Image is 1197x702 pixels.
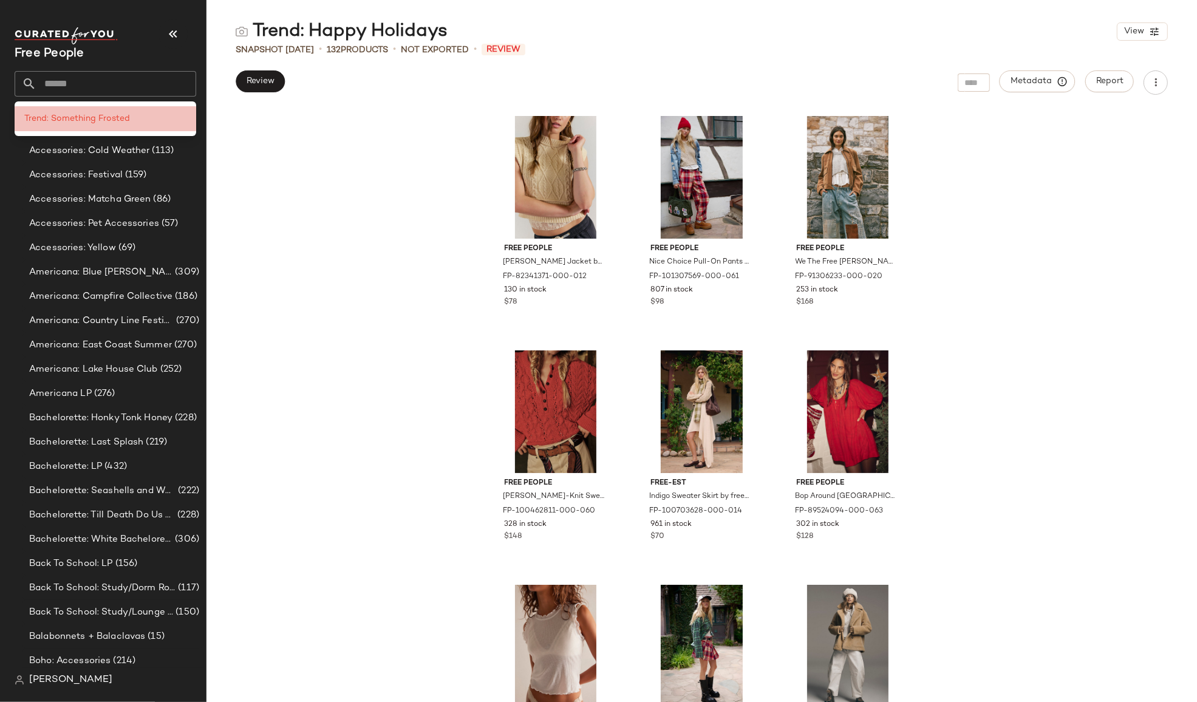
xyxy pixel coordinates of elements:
[797,531,814,542] span: $128
[1096,77,1124,86] span: Report
[29,290,172,304] span: Americana: Campfire Collective
[144,435,168,449] span: (219)
[796,506,884,517] span: FP-89524094-000-063
[29,581,176,595] span: Back To School: Study/Dorm Room Essentials
[649,506,742,517] span: FP-100703628-000-014
[503,257,606,268] span: [PERSON_NAME] Jacket by Free People in White, Size: S
[176,484,199,498] span: (222)
[29,217,159,231] span: Accessories: Pet Accessories
[796,257,898,268] span: We The Free [PERSON_NAME] Vegan Suede Jacket by Free People in Brown, Size: S
[649,491,752,502] span: Indigo Sweater Skirt by free-est at Free People in Tan, Size: XL
[29,411,172,425] span: Bachelorette: Honky Tonk Honey
[796,491,898,502] span: Bop Around [GEOGRAPHIC_DATA] by Free People in Red, Size: S
[29,435,144,449] span: Bachelorette: Last Splash
[29,338,172,352] span: Americana: East Coast Summer
[505,478,607,489] span: Free People
[176,581,199,595] span: (117)
[650,478,753,489] span: free-est
[505,244,607,254] span: Free People
[172,533,199,547] span: (306)
[159,217,179,231] span: (57)
[236,26,248,38] img: svg%3e
[158,363,182,377] span: (252)
[92,387,115,401] span: (276)
[650,285,693,296] span: 807 in stock
[29,605,173,619] span: Back To School: Study/Lounge Essentials
[173,605,199,619] span: (150)
[797,519,840,530] span: 302 in stock
[29,193,151,206] span: Accessories: Matcha Green
[172,290,197,304] span: (186)
[327,44,388,56] div: Products
[787,116,909,239] img: 91306233_020_e
[649,257,752,268] span: Nice Choice Pull-On Pants by Free People in Red, Size: S
[29,241,116,255] span: Accessories: Yellow
[797,285,839,296] span: 253 in stock
[29,484,176,498] span: Bachelorette: Seashells and Wedding Bells
[116,241,136,255] span: (69)
[505,285,547,296] span: 130 in stock
[474,43,477,57] span: •
[15,27,118,44] img: cfy_white_logo.C9jOOHJF.svg
[797,244,899,254] span: Free People
[505,531,522,542] span: $148
[246,77,275,86] span: Review
[29,673,112,687] span: [PERSON_NAME]
[172,411,197,425] span: (228)
[1124,27,1144,36] span: View
[649,271,739,282] span: FP-101307569-000-061
[641,116,763,239] img: 101307569_061_0
[505,519,547,530] span: 328 in stock
[1010,76,1065,87] span: Metadata
[650,519,692,530] span: 961 in stock
[650,531,664,542] span: $70
[123,168,147,182] span: (159)
[495,116,617,239] img: 82341371_012_a
[401,44,469,56] span: Not Exported
[29,654,111,668] span: Boho: Accessories
[29,460,102,474] span: Bachelorette: LP
[29,168,123,182] span: Accessories: Festival
[505,297,517,308] span: $78
[174,314,199,328] span: (270)
[29,314,174,328] span: Americana: Country Line Festival
[29,144,150,158] span: Accessories: Cold Weather
[495,350,617,473] img: 100462811_060_e
[787,350,909,473] img: 89524094_063_0
[15,47,84,60] span: Current Company Name
[111,654,135,668] span: (214)
[650,244,753,254] span: Free People
[503,506,596,517] span: FP-100462811-000-060
[327,46,341,55] span: 132
[113,557,138,571] span: (156)
[482,44,525,55] span: Review
[102,460,127,474] span: (432)
[236,70,285,92] button: Review
[150,144,174,158] span: (113)
[145,630,165,644] span: (15)
[1085,70,1134,92] button: Report
[236,19,448,44] div: Trend: Happy Holidays
[1117,22,1168,41] button: View
[236,44,314,56] span: Snapshot [DATE]
[319,43,322,57] span: •
[1000,70,1076,92] button: Metadata
[29,363,158,377] span: Americana: Lake House Club
[393,43,396,57] span: •
[29,630,145,644] span: Balabonnets + Balaclavas
[29,557,113,571] span: Back To School: LP
[797,478,899,489] span: Free People
[503,271,587,282] span: FP-82341371-000-012
[650,297,664,308] span: $98
[41,120,85,134] span: Curations
[29,265,172,279] span: Americana: Blue [PERSON_NAME] Baby
[503,491,606,502] span: [PERSON_NAME]-Knit Sweater by Free People in Red, Size: M
[151,193,171,206] span: (86)
[796,271,883,282] span: FP-91306233-000-020
[29,387,92,401] span: Americana LP
[29,508,175,522] span: Bachelorette: Till Death Do Us Party
[29,533,172,547] span: Bachelorette: White Bachelorette Outfits
[172,265,199,279] span: (309)
[797,297,814,308] span: $168
[172,338,197,352] span: (270)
